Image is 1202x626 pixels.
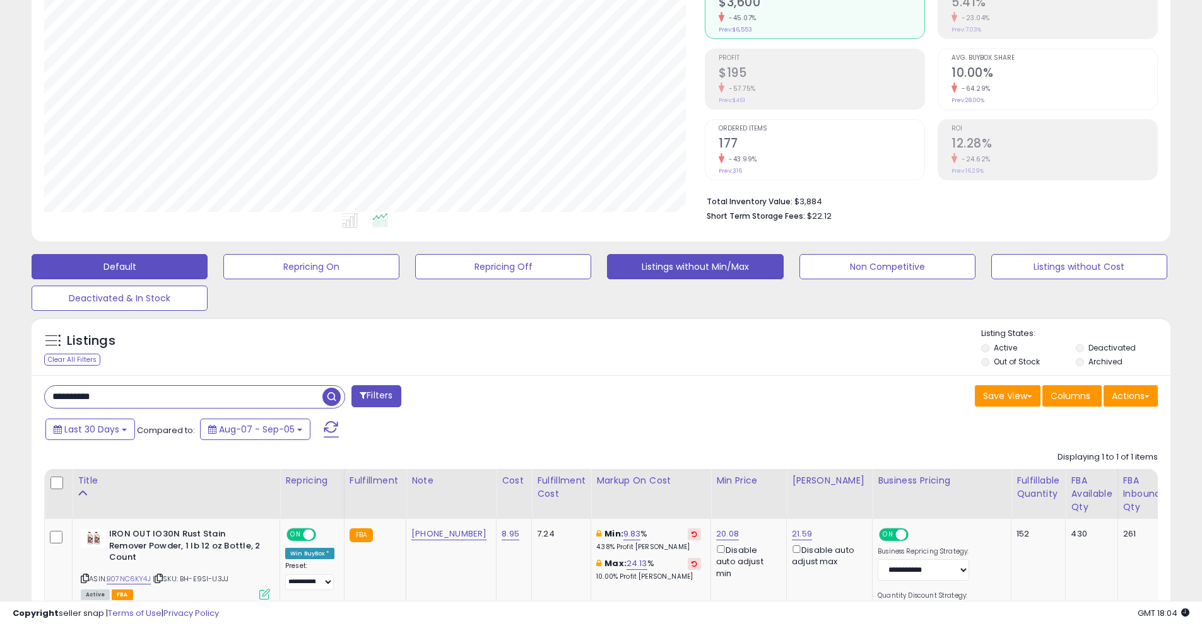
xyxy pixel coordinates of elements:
[1104,385,1158,407] button: Actions
[596,528,701,552] div: %
[719,55,924,62] span: Profit
[107,574,151,584] a: B07NC6KY4J
[952,96,984,104] small: Prev: 28.00%
[350,528,373,542] small: FBA
[1088,342,1136,353] label: Deactivated
[627,557,647,570] a: 24.13
[807,210,832,222] span: $22.12
[604,528,623,540] b: Min:
[411,528,486,540] a: [PHONE_NUMBER]
[994,356,1040,367] label: Out of Stock
[719,136,924,153] h2: 177
[67,332,115,350] h5: Listings
[1016,528,1056,540] div: 152
[153,574,228,584] span: | SKU: BH-E9SI-U3JJ
[596,474,705,487] div: Markup on Cost
[1138,607,1189,619] span: 2025-10-8 18:04 GMT
[411,474,491,487] div: Note
[957,13,990,23] small: -23.04%
[878,474,1006,487] div: Business Pricing
[537,528,581,540] div: 7.24
[707,193,1148,208] li: $3,884
[792,474,867,487] div: [PERSON_NAME]
[44,354,100,366] div: Clear All Filters
[45,419,135,440] button: Last 30 Days
[285,562,334,590] div: Preset:
[1016,474,1060,501] div: Fulfillable Quantity
[994,342,1017,353] label: Active
[716,543,777,579] div: Disable auto adjust min
[799,254,975,279] button: Non Competitive
[952,125,1157,132] span: ROI
[1123,474,1161,514] div: FBA inbound Qty
[502,528,519,540] a: 8.95
[415,254,591,279] button: Repricing Off
[607,254,783,279] button: Listings without Min/Max
[880,530,896,540] span: ON
[952,66,1157,83] h2: 10.00%
[792,528,812,540] a: 21.59
[285,548,334,559] div: Win BuyBox *
[952,26,981,33] small: Prev: 7.03%
[716,528,739,540] a: 20.08
[81,589,110,600] span: All listings currently available for purchase on Amazon
[350,474,401,487] div: Fulfillment
[109,528,262,567] b: IRON OUT IO30N Rust Stain Remover Powder, 1 lb 12 oz Bottle, 2 Count
[1058,451,1158,463] div: Displaying 1 to 1 of 1 items
[719,66,924,83] h2: $195
[1088,356,1122,367] label: Archived
[1071,474,1112,514] div: FBA Available Qty
[314,530,334,540] span: OFF
[32,286,208,311] button: Deactivated & In Stock
[604,557,627,569] b: Max:
[163,607,219,619] a: Privacy Policy
[537,474,586,501] div: Fulfillment Cost
[975,385,1040,407] button: Save View
[112,589,133,600] span: FBA
[878,591,969,600] label: Quantity Discount Strategy:
[724,13,757,23] small: -45.07%
[707,196,792,207] b: Total Inventory Value:
[223,254,399,279] button: Repricing On
[1042,385,1102,407] button: Columns
[351,385,401,407] button: Filters
[1051,390,1090,402] span: Columns
[878,547,969,556] label: Business Repricing Strategy:
[81,528,106,548] img: 315Li0xvF-L._SL40_.jpg
[81,528,270,598] div: ASIN:
[907,530,927,540] span: OFF
[707,211,805,221] b: Short Term Storage Fees:
[792,543,863,567] div: Disable auto adjust max
[957,154,991,164] small: -24.62%
[952,55,1157,62] span: Avg. Buybox Share
[724,154,757,164] small: -43.99%
[78,474,274,487] div: Title
[591,469,711,519] th: The percentage added to the cost of goods (COGS) that forms the calculator for Min & Max prices.
[724,84,756,93] small: -57.75%
[64,423,119,436] span: Last 30 Days
[952,136,1157,153] h2: 12.28%
[596,558,701,581] div: %
[719,125,924,132] span: Ordered Items
[137,424,195,436] span: Compared to:
[1123,528,1157,540] div: 261
[13,608,219,620] div: seller snap | |
[981,328,1170,340] p: Listing States:
[957,84,991,93] small: -64.29%
[1071,528,1107,540] div: 430
[719,26,752,33] small: Prev: $6,553
[200,419,310,440] button: Aug-07 - Sep-05
[219,423,295,436] span: Aug-07 - Sep-05
[716,474,781,487] div: Min Price
[502,474,526,487] div: Cost
[719,167,742,175] small: Prev: 316
[952,167,984,175] small: Prev: 16.29%
[596,543,701,552] p: 4.38% Profit [PERSON_NAME]
[596,572,701,581] p: 10.00% Profit [PERSON_NAME]
[719,96,745,104] small: Prev: $461
[32,254,208,279] button: Default
[108,607,162,619] a: Terms of Use
[285,474,339,487] div: Repricing
[13,607,59,619] strong: Copyright
[991,254,1167,279] button: Listings without Cost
